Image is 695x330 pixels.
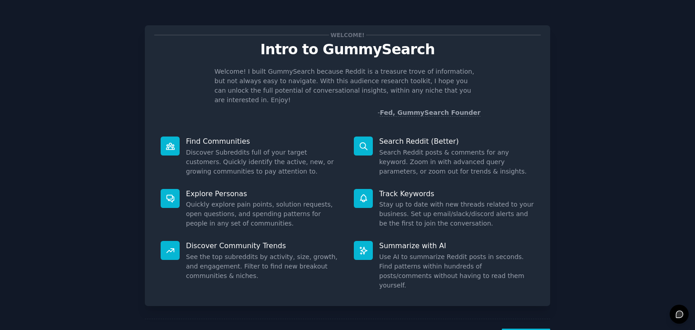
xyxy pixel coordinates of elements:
[186,189,341,198] p: Explore Personas
[329,30,366,40] span: Welcome!
[186,148,341,176] dd: Discover Subreddits full of your target customers. Quickly identify the active, new, or growing c...
[380,109,481,117] a: Fed, GummySearch Founder
[186,241,341,250] p: Discover Community Trends
[186,200,341,228] dd: Quickly explore pain points, solution requests, open questions, and spending patterns for people ...
[379,148,534,176] dd: Search Reddit posts & comments for any keyword. Zoom in with advanced query parameters, or zoom o...
[379,189,534,198] p: Track Keywords
[377,108,481,118] div: -
[379,241,534,250] p: Summarize with AI
[379,252,534,290] dd: Use AI to summarize Reddit posts in seconds. Find patterns within hundreds of posts/comments with...
[154,42,541,57] p: Intro to GummySearch
[379,200,534,228] dd: Stay up to date with new threads related to your business. Set up email/slack/discord alerts and ...
[214,67,481,105] p: Welcome! I built GummySearch because Reddit is a treasure trove of information, but not always ea...
[379,137,534,146] p: Search Reddit (Better)
[186,252,341,281] dd: See the top subreddits by activity, size, growth, and engagement. Filter to find new breakout com...
[186,137,341,146] p: Find Communities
